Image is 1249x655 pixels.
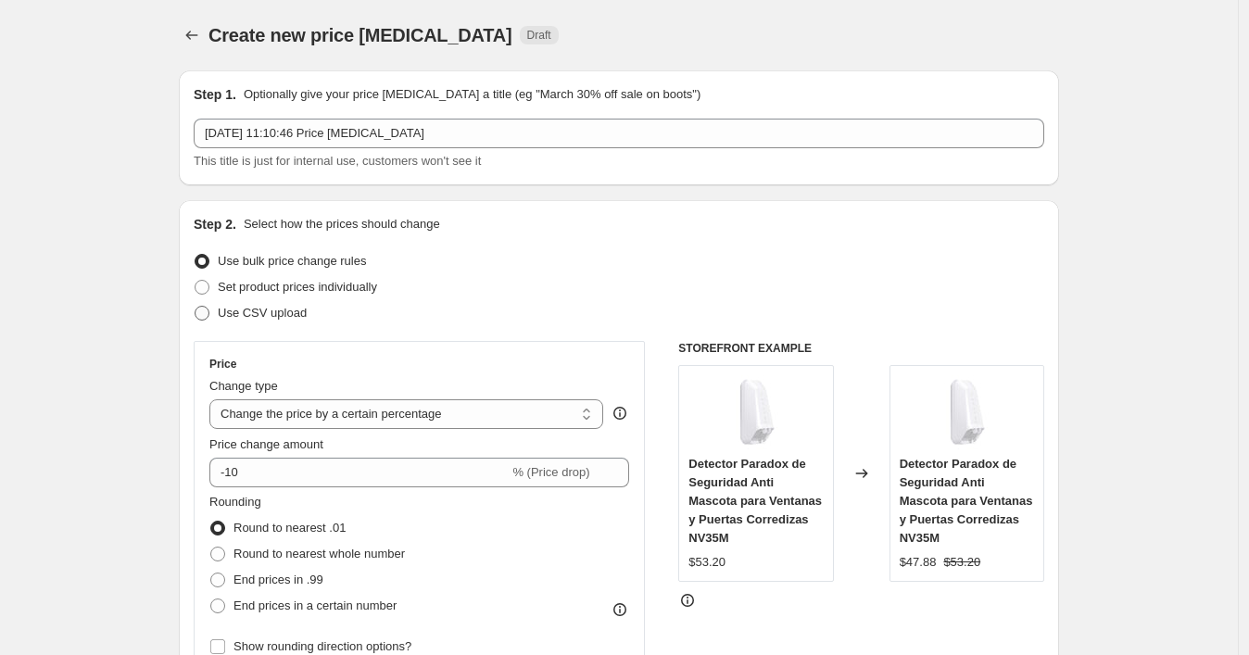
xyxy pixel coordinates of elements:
input: -15 [209,458,509,487]
span: Detector Paradox de Seguridad Anti Mascota para Ventanas y Puertas Corredizas NV35M [900,457,1033,545]
span: Use bulk price change rules [218,254,366,268]
span: % (Price drop) [512,465,589,479]
span: Change type [209,379,278,393]
span: End prices in .99 [233,573,323,586]
button: Price change jobs [179,22,205,48]
p: Optionally give your price [MEDICAL_DATA] a title (eg "March 30% off sale on boots") [244,85,700,104]
span: Use CSV upload [218,306,307,320]
div: help [611,404,629,422]
span: Detector Paradox de Seguridad Anti Mascota para Ventanas y Puertas Corredizas NV35M [688,457,822,545]
span: Round to nearest whole number [233,547,405,561]
span: Create new price [MEDICAL_DATA] [208,25,512,45]
span: This title is just for internal use, customers won't see it [194,154,481,168]
span: Show rounding direction options? [233,639,411,653]
p: Select how the prices should change [244,215,440,233]
span: Round to nearest .01 [233,521,346,535]
input: 30% off holiday sale [194,119,1044,148]
img: NV35M-2_80x.jpg [719,375,793,449]
h6: STOREFRONT EXAMPLE [678,341,1044,356]
h2: Step 2. [194,215,236,233]
h2: Step 1. [194,85,236,104]
img: NV35M-2_80x.jpg [929,375,1003,449]
span: Price change amount [209,437,323,451]
div: $53.20 [688,553,725,572]
span: Rounding [209,495,261,509]
h3: Price [209,357,236,372]
span: End prices in a certain number [233,598,397,612]
span: Draft [527,28,551,43]
div: $47.88 [900,553,937,572]
span: Set product prices individually [218,280,377,294]
strike: $53.20 [943,553,980,572]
